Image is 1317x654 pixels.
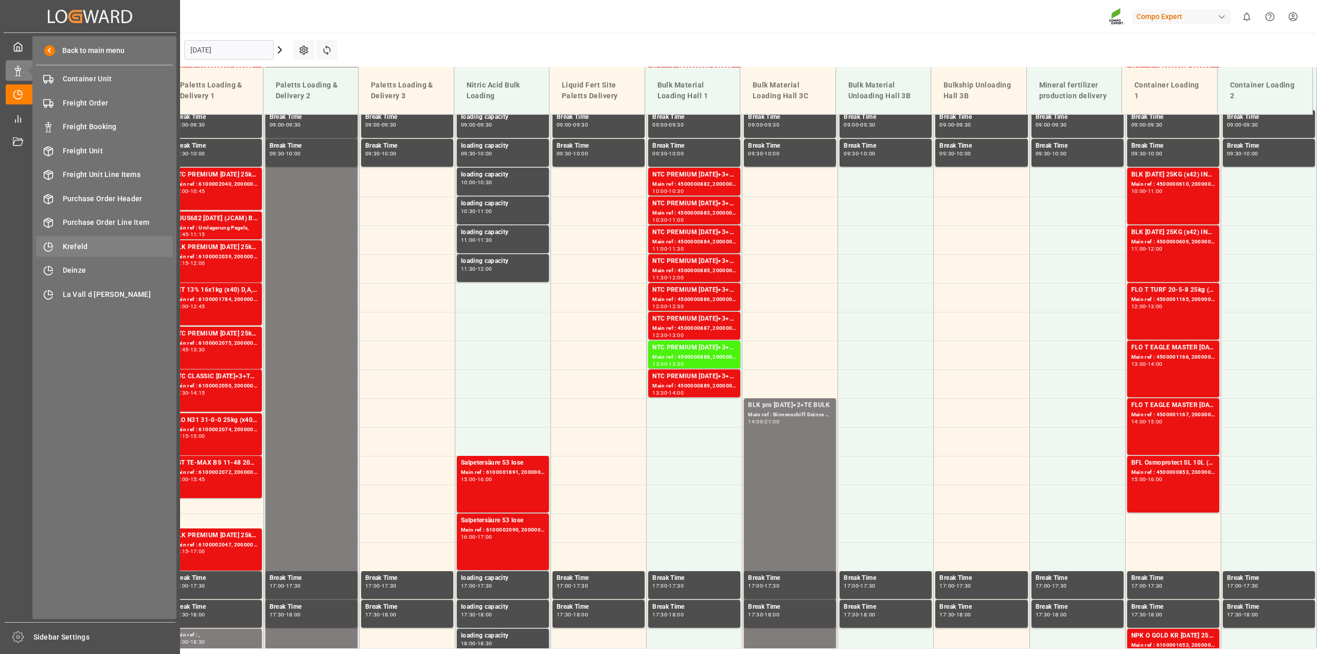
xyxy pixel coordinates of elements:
[174,531,258,541] div: BLK PREMIUM [DATE] 25kg(x40)D,EN,PL,FNLNTC PREMIUM [DATE] 25kg (x40) D,EN,PL
[461,526,545,535] div: Main ref : 6100002090, 2000001595
[174,151,189,156] div: 09:30
[174,295,258,304] div: Main ref : 6100001784, 2000001465
[174,541,258,550] div: Main ref : 6100002047, 2000001184
[6,108,174,128] a: My Reports
[36,69,173,89] a: Container Unit
[558,76,636,105] div: Liquid Fert Site Paletts Delivery
[1227,141,1311,151] div: Break Time
[461,535,476,539] div: 16:00
[763,419,764,424] div: -
[860,151,875,156] div: 10:00
[1131,477,1146,482] div: 15:00
[669,391,684,395] div: 14:00
[652,314,736,324] div: NTC PREMIUM [DATE]+3+TE BULK
[477,209,492,214] div: 11:00
[188,477,190,482] div: -
[286,122,301,127] div: 09:30
[667,333,669,338] div: -
[367,76,446,105] div: Paletts Loading & Delivery 3
[270,141,353,151] div: Break Time
[365,151,380,156] div: 09:30
[461,209,476,214] div: 10:30
[462,76,541,105] div: Nitric Acid Bulk Loading
[860,122,875,127] div: 09:30
[764,419,779,424] div: 21:00
[36,213,173,233] a: Purchase Order Line Item
[652,304,667,309] div: 12:00
[476,180,477,185] div: -
[652,343,736,353] div: NTC PREMIUM [DATE]+3+TE BULK
[652,112,736,122] div: Break Time
[174,253,258,261] div: Main ref : 6100002039, 2000001289
[1109,8,1125,26] img: Screenshot%202023-09-29%20at%2010.02.21.png_1712312052.png
[174,242,258,253] div: BLK PREMIUM [DATE] 25kg(x40)D,EN,PL,FNLNTC PREMIUM [DATE] 25kg (x40) D,EN,PLNTC PREMIUM [DATE]+3+...
[1131,362,1146,366] div: 13:00
[365,573,449,584] div: Break Time
[859,122,860,127] div: -
[1131,295,1215,304] div: Main ref : 4500001165, 2000000989
[653,76,732,105] div: Bulk Material Loading Hall 1
[652,122,667,127] div: 09:00
[667,218,669,222] div: -
[63,193,173,204] span: Purchase Order Header
[380,122,382,127] div: -
[844,112,928,122] div: Break Time
[1036,151,1051,156] div: 09:30
[188,304,190,309] div: -
[36,165,173,185] a: Freight Unit Line Items
[844,151,859,156] div: 09:30
[1242,122,1243,127] div: -
[652,391,667,395] div: 13:30
[176,76,255,105] div: Paletts Loading & Delivery 1
[461,180,476,185] div: 10:00
[36,260,173,280] a: Deinze
[188,347,190,352] div: -
[956,151,971,156] div: 10:00
[667,362,669,366] div: -
[652,209,736,218] div: Main ref : 4500000883, 2000000854
[1226,76,1305,105] div: Container Loading 2
[557,141,640,151] div: Break Time
[1148,362,1163,366] div: 14:00
[763,151,764,156] div: -
[1131,141,1215,151] div: Break Time
[461,468,545,477] div: Main ref : 6100001891, 2000001510
[476,209,477,214] div: -
[652,170,736,180] div: NTC PREMIUM [DATE]+3+TE BULK
[190,232,205,237] div: 11:15
[557,151,572,156] div: 09:30
[286,151,301,156] div: 10:00
[667,189,669,193] div: -
[365,141,449,151] div: Break Time
[476,267,477,271] div: -
[476,238,477,242] div: -
[669,122,684,127] div: 09:30
[1146,362,1147,366] div: -
[174,261,189,266] div: 11:15
[174,141,258,151] div: Break Time
[1148,477,1163,482] div: 16:00
[667,122,669,127] div: -
[1050,151,1052,156] div: -
[764,122,779,127] div: 09:30
[652,372,736,382] div: NTC PREMIUM [DATE]+3+TE BULK
[652,180,736,189] div: Main ref : 4500000882, 2000000854
[1148,419,1163,424] div: 15:00
[184,40,274,60] input: DD.MM.YYYY
[1227,151,1242,156] div: 09:30
[1050,122,1052,127] div: -
[844,76,923,105] div: Bulk Material Unloading Hall 3B
[63,241,173,252] span: Krefeld
[174,468,258,477] div: Main ref : 6100002072, 2000001567
[954,151,956,156] div: -
[669,151,684,156] div: 10:00
[1131,285,1215,295] div: FLO T TURF 20-5-8 25kg (x42) WW
[36,188,173,208] a: Purchase Order Header
[1227,122,1242,127] div: 09:00
[572,122,573,127] div: -
[652,218,667,222] div: 10:30
[1052,151,1067,156] div: 10:00
[36,284,173,304] a: La Vall d [PERSON_NAME]
[63,74,173,84] span: Container Unit
[669,333,684,338] div: 13:00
